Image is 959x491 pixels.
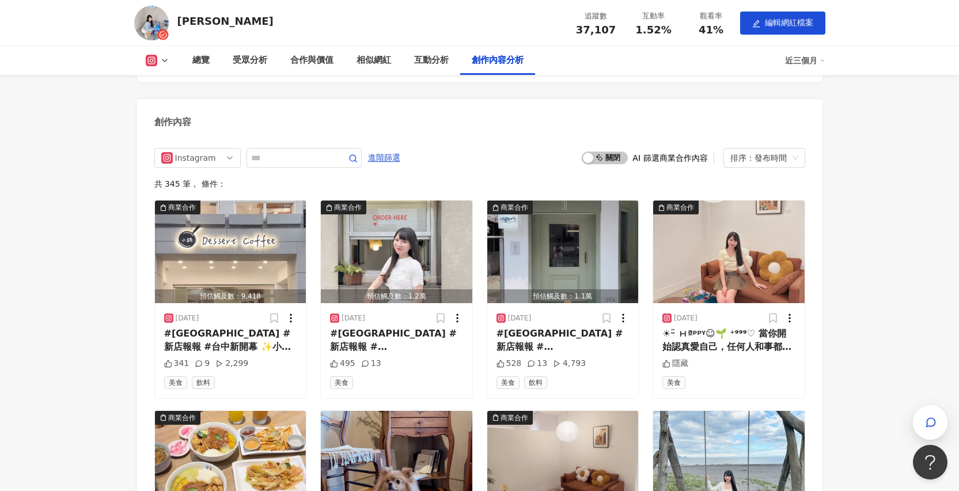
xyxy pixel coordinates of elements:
span: edit [752,20,760,28]
div: [PERSON_NAME] [177,14,274,28]
button: 商業合作 [653,201,805,303]
div: ☀ᵕ̈ ꀿªᵖᵖᵞ☺︎🌱 ⁺⁹⁹⁹♡ 當你開始認真愛自己，任何人和事都可以是輕描淡寫的一頁 —— ☞ 秋多咖啡 Chiutio Coffee 📍 [STREET_ADDRESS] ⏰ 10:00... [662,327,795,353]
div: 隱藏 [662,358,688,369]
div: [DATE] [508,314,532,323]
div: 4,793 [553,358,586,369]
div: 9 [195,358,210,369]
div: 合作與價值 [290,54,333,67]
div: 創作內容 [154,116,191,129]
div: #[GEOGRAPHIC_DATA] #新店報報 #台中新開幕 ✨小鍋甜點新據點✨ 原本在東區的 #小鍋甜點 ，近期搬到[GEOGRAPHIC_DATA][GEOGRAPHIC_DATA]，算是... [164,327,297,353]
div: 觀看率 [689,10,733,22]
button: 進階篩選 [367,148,401,167]
div: 495 [330,358,355,369]
div: 商業合作 [501,412,528,424]
span: 美食 [662,376,685,389]
span: 編輯網紅檔案 [765,18,813,27]
img: KOL Avatar [134,6,169,40]
span: 1.52% [635,24,671,36]
div: 預估觸及數：1.2萬 [321,289,472,304]
span: 飲料 [524,376,547,389]
iframe: Help Scout Beacon - Open [913,445,947,479]
button: 商業合作預估觸及數：1.2萬 [321,201,472,303]
div: 2,299 [215,358,248,369]
img: post-image [653,201,805,303]
div: 近三個月 [785,51,825,70]
div: 商業合作 [666,202,694,213]
div: [DATE] [176,314,199,323]
div: 13 [527,358,547,369]
div: 相似網紅 [357,54,391,67]
div: 互動分析 [414,54,449,67]
img: post-image [487,201,639,303]
div: 商業合作 [168,202,196,213]
button: 商業合作預估觸及數：1.1萬 [487,201,639,303]
div: 商業合作 [168,412,196,424]
span: 進階篩選 [368,149,400,167]
button: 商業合作預估觸及數：9,418 [155,201,306,303]
img: post-image [321,201,472,303]
span: 41% [699,24,723,36]
div: 預估觸及數：9,418 [155,289,306,304]
button: edit編輯網紅檔案 [740,12,825,35]
div: AI 篩選商業合作內容 [632,153,707,163]
div: [DATE] [674,314,698,323]
div: 商業合作 [501,202,528,213]
div: #[GEOGRAPHIC_DATA] #新店報報 #[GEOGRAPHIC_DATA]開幕 愛人如養花🌹養得越好綻放的越美✨💗 ⁡ — ⁡ ☞ 島三製作 ⛁ SHIMAMI 📍 [STREET_... [330,327,463,353]
span: 美食 [496,376,520,389]
span: 37,107 [576,24,616,36]
div: 528 [496,358,522,369]
span: 飲料 [192,376,215,389]
div: 互動率 [632,10,676,22]
div: 受眾分析 [233,54,267,67]
div: 總覽 [192,54,210,67]
img: post-image [155,201,306,303]
div: 商業合作 [334,202,362,213]
div: #[GEOGRAPHIC_DATA] #新店報報 #[GEOGRAPHIC_DATA]開幕 ✨ 台北隱藏版歐風小店 ✨ 走進[GEOGRAPHIC_DATA]巷弄，會遇見這家莫蘭迪綠色門面的咖啡... [496,327,630,353]
div: 排序：發布時間 [730,149,788,167]
div: 13 [361,358,381,369]
div: 創作內容分析 [472,54,524,67]
div: 共 345 筆 ， 條件： [154,179,805,188]
div: 341 [164,358,189,369]
div: Instagram [175,149,213,167]
div: [DATE] [342,314,365,323]
span: 美食 [164,376,187,389]
div: 追蹤數 [574,10,618,22]
span: 美食 [330,376,353,389]
div: 預估觸及數：1.1萬 [487,289,639,304]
